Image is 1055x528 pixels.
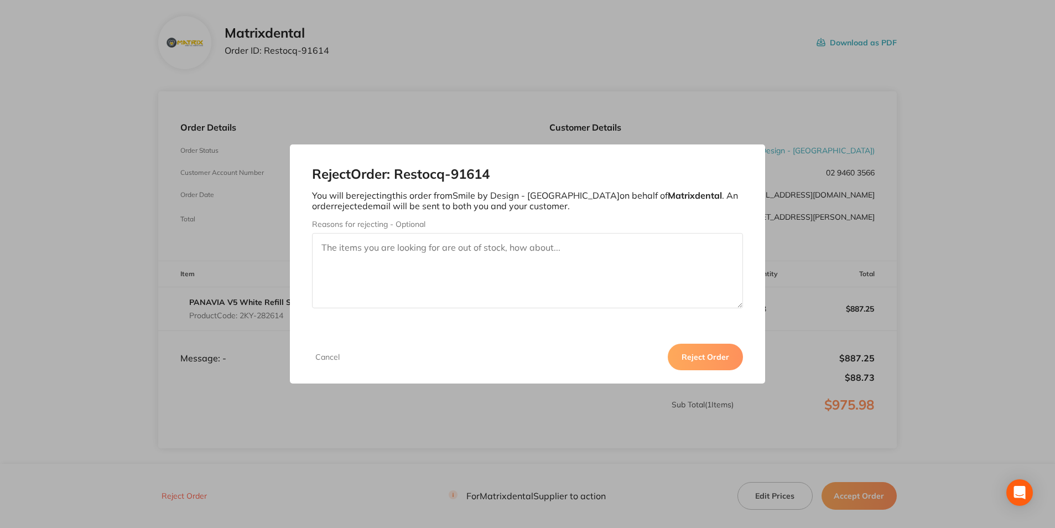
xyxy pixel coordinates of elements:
p: You will be rejecting this order from Smile by Design - [GEOGRAPHIC_DATA] on behalf of . An order... [312,190,742,211]
label: Reasons for rejecting - Optional [312,220,742,229]
div: Open Intercom Messenger [1006,479,1033,506]
button: Reject Order [668,344,743,370]
button: Cancel [312,352,343,362]
b: Matrixdental [668,190,722,201]
h2: Reject Order: Restocq- 91614 [312,167,742,182]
